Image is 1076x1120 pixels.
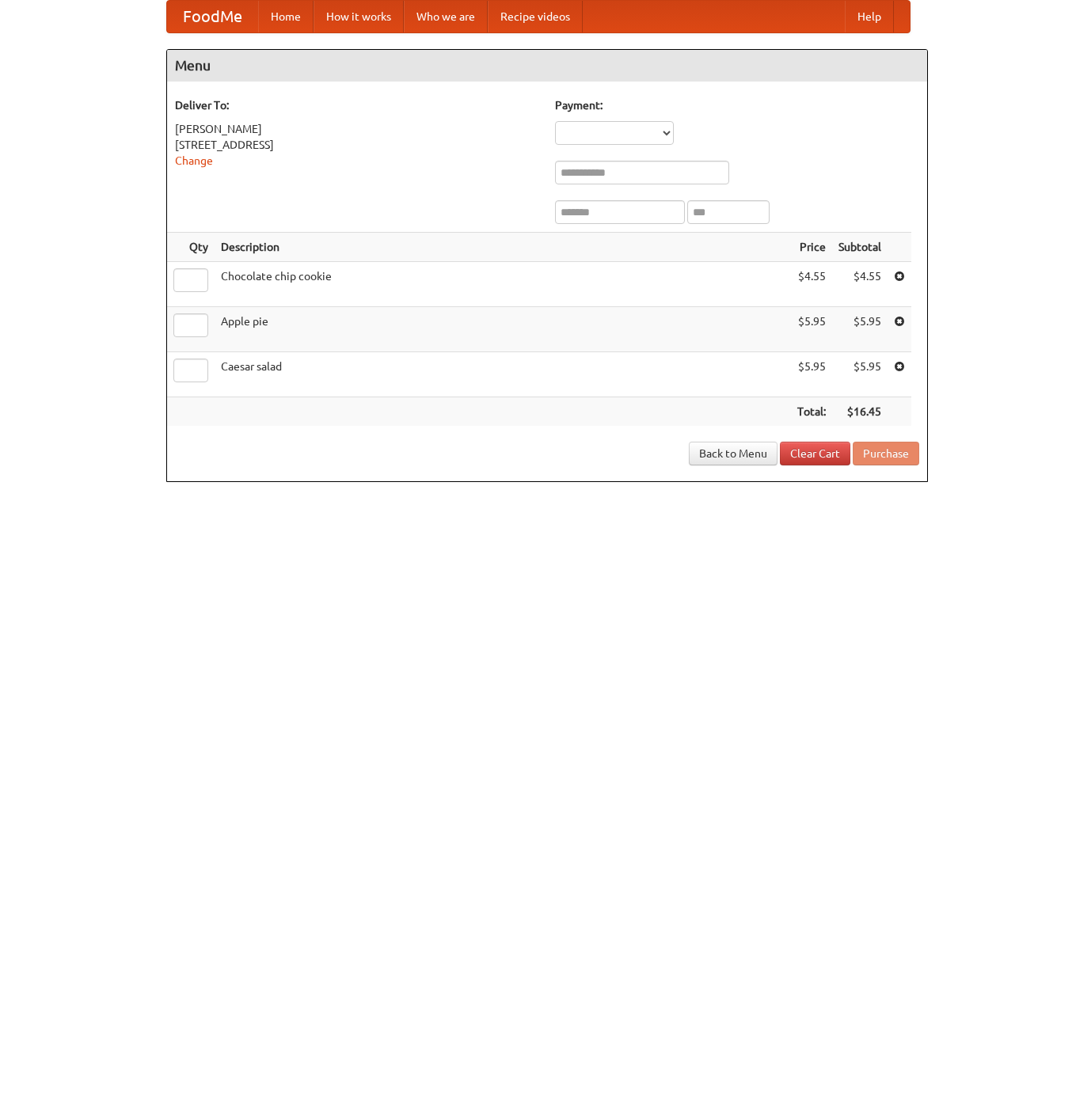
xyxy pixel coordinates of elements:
[215,233,791,262] th: Description
[488,1,583,32] a: Recipe videos
[791,397,832,427] th: Total:
[167,50,927,82] h4: Menu
[175,154,213,167] a: Change
[215,262,791,307] td: Chocolate chip cookie
[832,307,888,352] td: $5.95
[555,97,919,113] h5: Payment:
[780,442,850,465] a: Clear Cart
[791,352,832,397] td: $5.95
[845,1,894,32] a: Help
[167,233,215,262] th: Qty
[853,442,919,465] button: Purchase
[175,97,539,113] h5: Deliver To:
[832,233,888,262] th: Subtotal
[167,1,258,32] a: FoodMe
[215,307,791,352] td: Apple pie
[791,307,832,352] td: $5.95
[175,137,539,153] div: [STREET_ADDRESS]
[175,121,539,137] div: [PERSON_NAME]
[258,1,314,32] a: Home
[404,1,488,32] a: Who we are
[314,1,404,32] a: How it works
[832,352,888,397] td: $5.95
[791,262,832,307] td: $4.55
[832,397,888,427] th: $16.45
[689,442,778,465] a: Back to Menu
[791,233,832,262] th: Price
[215,352,791,397] td: Caesar salad
[832,262,888,307] td: $4.55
